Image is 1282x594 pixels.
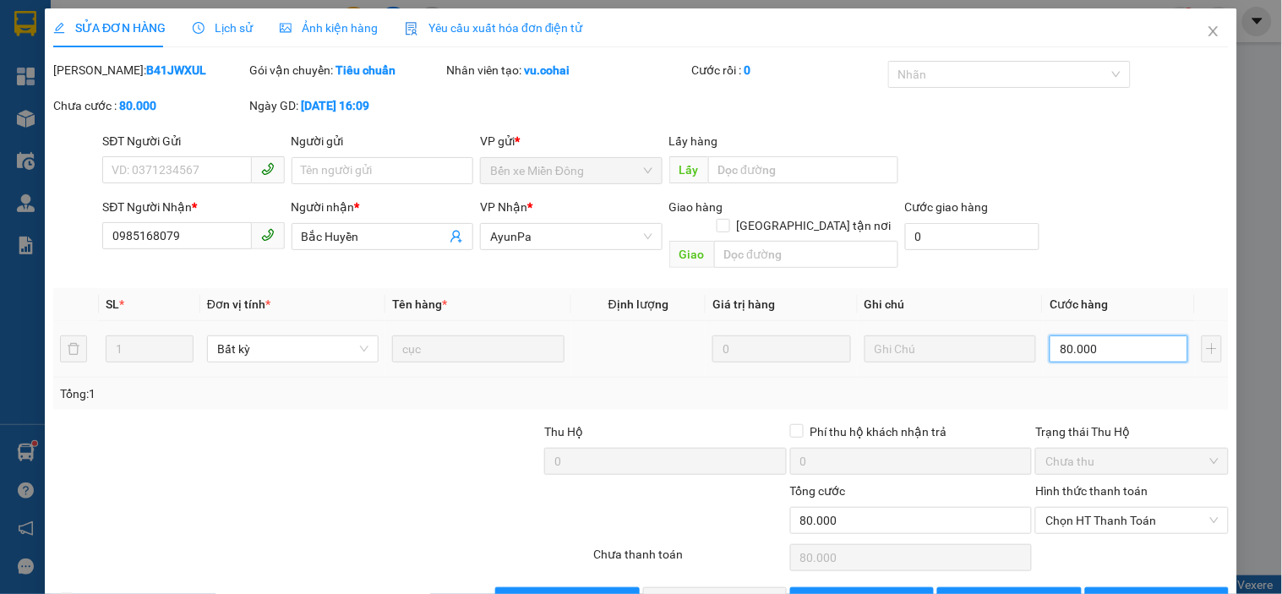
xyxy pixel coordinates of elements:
[193,22,205,34] span: clock-circle
[280,21,378,35] span: Ảnh kiện hàng
[151,92,211,112] span: AyunPa
[151,64,183,84] span: Gửi:
[1045,449,1218,474] span: Chưa thu
[261,162,275,176] span: phone
[405,21,583,35] span: Yêu cầu xuất hóa đơn điện tử
[53,21,166,35] span: SỬA ĐƠN HÀNG
[1207,25,1220,38] span: close
[714,241,898,268] input: Dọc đường
[745,63,751,77] b: 0
[193,21,253,35] span: Lịch sử
[865,335,1036,362] input: Ghi Chú
[790,484,846,498] span: Tổng cước
[280,22,292,34] span: picture
[608,297,668,311] span: Định lượng
[669,134,718,148] span: Lấy hàng
[292,198,473,216] div: Người nhận
[480,200,527,214] span: VP Nhận
[151,46,213,58] span: [DATE] 12:32
[858,288,1043,321] th: Ghi chú
[669,241,714,268] span: Giao
[1035,422,1228,441] div: Trạng thái Thu Hộ
[1202,335,1222,362] button: plus
[392,297,447,311] span: Tên hàng
[712,297,775,311] span: Giá trị hàng
[905,200,989,214] label: Cước giao hàng
[207,297,270,311] span: Đơn vị tính
[217,336,368,362] span: Bất kỳ
[146,63,206,77] b: B41JWXUL
[151,117,201,146] span: 2thx
[712,335,851,362] input: 0
[43,12,113,37] b: Cô Hai
[1035,484,1148,498] label: Hình thức thanh toán
[490,158,652,183] span: Bến xe Miền Đông
[544,425,583,439] span: Thu Hộ
[53,96,246,115] div: Chưa cước :
[730,216,898,235] span: [GEOGRAPHIC_DATA] tận nơi
[60,384,496,403] div: Tổng: 1
[261,228,275,242] span: phone
[250,61,443,79] div: Gói vận chuyển:
[669,156,708,183] span: Lấy
[53,61,246,79] div: [PERSON_NAME]:
[592,545,788,575] div: Chưa thanh toán
[292,132,473,150] div: Người gửi
[336,63,396,77] b: Tiêu chuẩn
[446,61,689,79] div: Nhân viên tạo:
[119,99,156,112] b: 80.000
[524,63,570,77] b: vu.cohai
[102,132,284,150] div: SĐT Người Gửi
[669,200,723,214] span: Giao hàng
[53,22,65,34] span: edit
[250,96,443,115] div: Ngày GD:
[804,422,954,441] span: Phí thu hộ khách nhận trả
[480,132,662,150] div: VP gửi
[708,156,898,183] input: Dọc đường
[405,22,418,35] img: icon
[392,335,564,362] input: VD: Bàn, Ghế
[450,230,463,243] span: user-add
[490,224,652,249] span: AyunPa
[1050,297,1108,311] span: Cước hàng
[692,61,885,79] div: Cước rồi :
[1190,8,1237,56] button: Close
[302,99,370,112] b: [DATE] 16:09
[905,223,1040,250] input: Cước giao hàng
[1045,508,1218,533] span: Chọn HT Thanh Toán
[106,297,119,311] span: SL
[60,335,87,362] button: delete
[102,198,284,216] div: SĐT Người Nhận
[8,52,92,79] h2: 8D852YWU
